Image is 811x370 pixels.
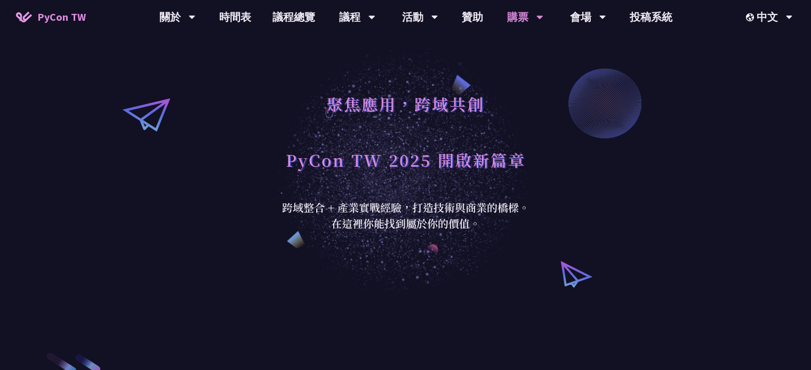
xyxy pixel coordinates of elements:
span: PyCon TW [37,9,86,25]
img: Locale Icon [746,13,757,21]
img: Home icon of PyCon TW 2025 [16,12,32,22]
h1: 聚焦應用，跨域共創 [326,88,485,120]
h1: PyCon TW 2025 開啟新篇章 [286,144,526,176]
div: 跨域整合 + 產業實戰經驗，打造技術與商業的橋樑。 在這裡你能找到屬於你的價值。 [275,200,536,232]
a: PyCon TW [5,4,97,30]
